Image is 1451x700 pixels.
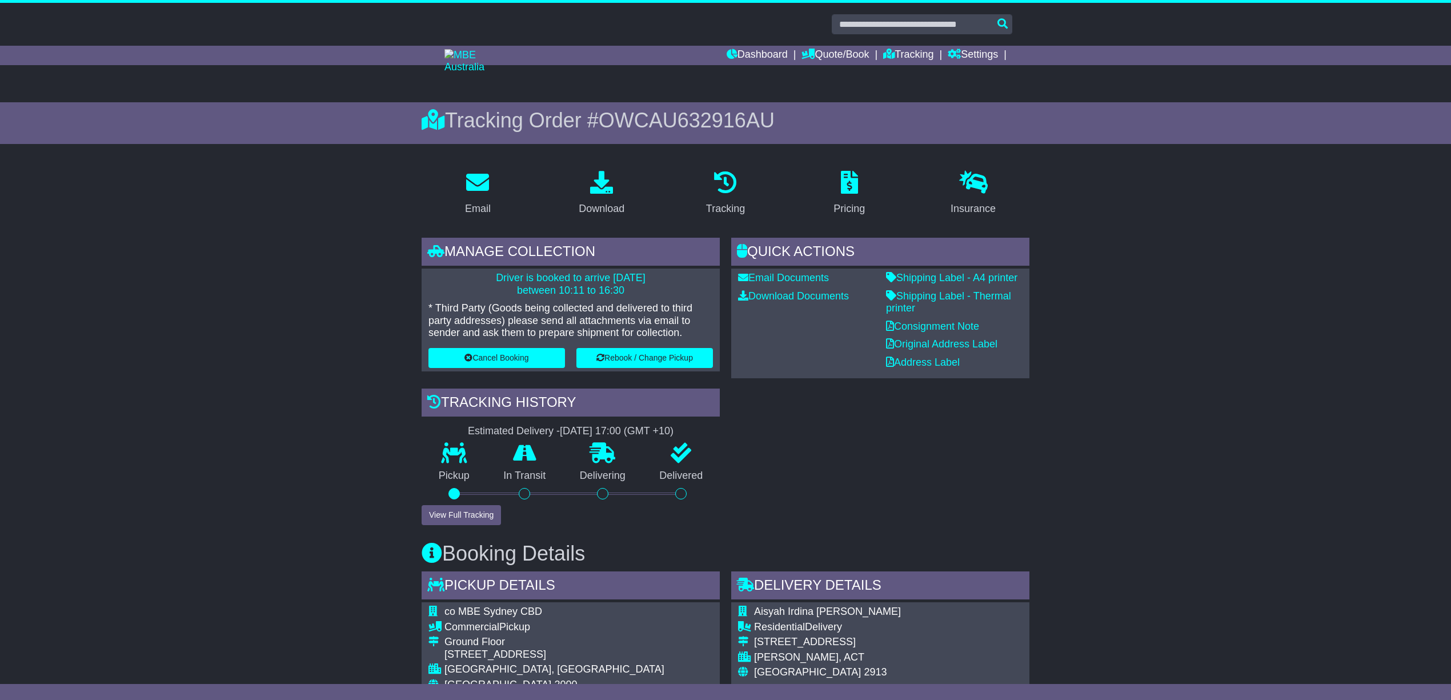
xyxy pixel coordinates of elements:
[444,606,542,617] span: co MBE Sydney CBD
[444,663,664,676] div: [GEOGRAPHIC_DATA], [GEOGRAPHIC_DATA]
[731,571,1029,602] div: Delivery Details
[422,571,720,602] div: Pickup Details
[428,302,713,339] p: * Third Party (Goods being collected and delivered to third party addresses) please send all atta...
[731,238,1029,269] div: Quick Actions
[422,108,1029,133] div: Tracking Order #
[428,348,565,368] button: Cancel Booking
[738,272,829,283] a: Email Documents
[643,470,720,482] p: Delivered
[886,357,960,368] a: Address Label
[563,470,643,482] p: Delivering
[826,167,872,221] a: Pricing
[833,201,865,217] div: Pricing
[487,470,563,482] p: In Transit
[576,348,713,368] button: Rebook / Change Pickup
[948,46,998,65] a: Settings
[864,666,887,678] span: 2913
[444,636,664,649] div: Ground Floor
[738,290,849,302] a: Download Documents
[951,201,996,217] div: Insurance
[444,679,551,690] span: [GEOGRAPHIC_DATA]
[801,46,869,65] a: Quote/Book
[883,46,933,65] a: Tracking
[428,272,713,297] p: Driver is booked to arrive [DATE] between 10:11 to 16:30
[422,389,720,419] div: Tracking history
[422,470,487,482] p: Pickup
[444,621,664,634] div: Pickup
[571,167,632,221] a: Download
[886,321,979,332] a: Consignment Note
[886,290,1011,314] a: Shipping Label - Thermal printer
[754,606,901,617] span: Aisyah Irdina [PERSON_NAME]
[444,649,664,661] div: [STREET_ADDRESS]
[422,238,720,269] div: Manage collection
[886,272,1017,283] a: Shipping Label - A4 printer
[579,201,624,217] div: Download
[422,542,1029,565] h3: Booking Details
[754,636,928,649] div: [STREET_ADDRESS]
[422,425,720,438] div: Estimated Delivery -
[560,425,674,438] div: [DATE] 17:00 (GMT +10)
[554,679,577,690] span: 2000
[754,666,861,678] span: [GEOGRAPHIC_DATA]
[599,109,775,132] span: OWCAU632916AU
[943,167,1003,221] a: Insurance
[444,621,499,633] span: Commercial
[727,46,788,65] a: Dashboard
[754,651,928,664] div: [PERSON_NAME], ACT
[465,201,491,217] div: Email
[754,621,928,634] div: Delivery
[699,167,752,221] a: Tracking
[754,621,805,633] span: Residential
[886,338,997,350] a: Original Address Label
[422,505,501,525] button: View Full Tracking
[706,201,745,217] div: Tracking
[458,167,498,221] a: Email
